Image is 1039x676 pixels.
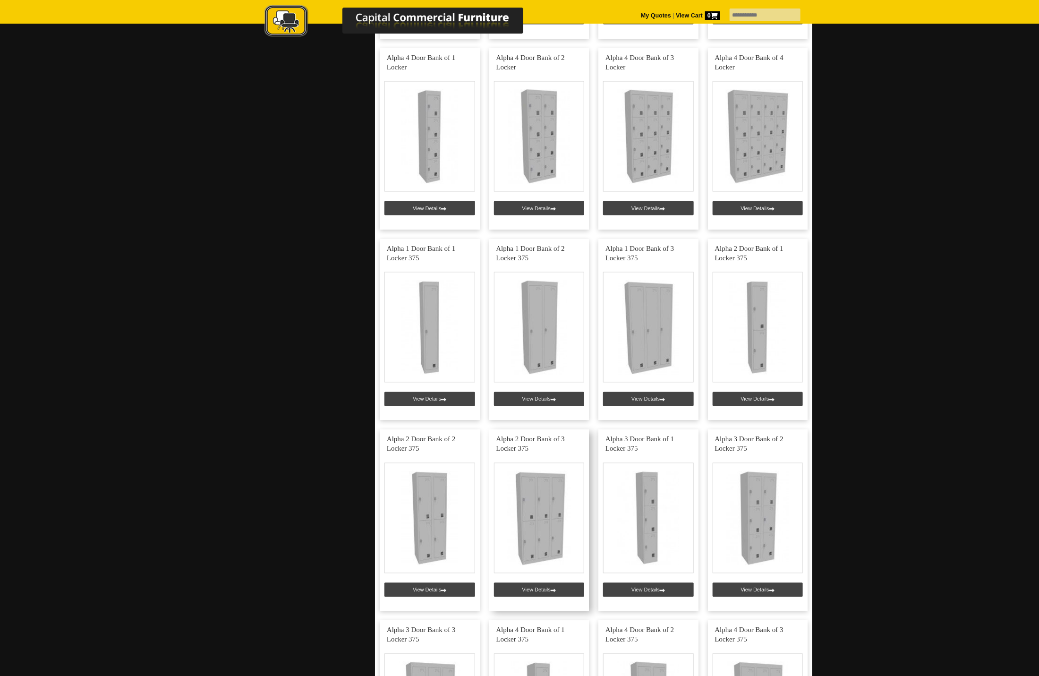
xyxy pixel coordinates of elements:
[641,12,671,19] a: My Quotes
[238,5,569,42] a: Capital Commercial Furniture Logo
[238,5,569,39] img: Capital Commercial Furniture Logo
[705,11,720,20] span: 0
[676,12,720,19] strong: View Cart
[674,12,720,19] a: View Cart0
